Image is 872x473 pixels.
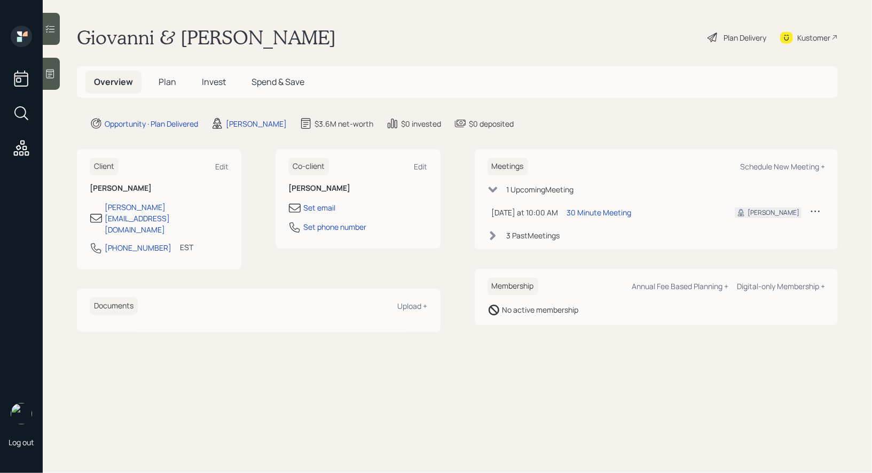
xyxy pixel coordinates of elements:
div: Plan Delivery [724,32,766,43]
h1: Giovanni & [PERSON_NAME] [77,26,336,49]
div: Set email [303,202,335,213]
div: Edit [414,161,428,172]
span: Invest [202,76,226,88]
h6: [PERSON_NAME] [90,184,229,193]
h6: Co-client [288,158,329,175]
h6: Meetings [488,158,528,175]
div: $0 deposited [469,118,514,129]
h6: Client [90,158,119,175]
div: Log out [9,437,34,447]
div: Annual Fee Based Planning + [632,281,728,291]
div: Upload + [398,301,428,311]
div: $3.6M net-worth [315,118,373,129]
div: 3 Past Meeting s [507,230,560,241]
div: Schedule New Meeting + [740,161,825,172]
div: Edit [215,161,229,172]
div: Set phone number [303,221,366,232]
span: Overview [94,76,133,88]
h6: Membership [488,277,538,295]
div: Kustomer [797,32,830,43]
div: No active membership [502,304,579,315]
div: [PERSON_NAME] [226,118,287,129]
div: [PHONE_NUMBER] [105,242,171,253]
div: [DATE] at 10:00 AM [492,207,559,218]
h6: Documents [90,297,138,315]
div: [PERSON_NAME] [748,208,799,218]
div: Opportunity · Plan Delivered [105,118,198,129]
img: treva-nostdahl-headshot.png [11,403,32,424]
div: 1 Upcoming Meeting [507,184,574,195]
span: Spend & Save [252,76,304,88]
div: Digital-only Membership + [737,281,825,291]
div: [PERSON_NAME][EMAIL_ADDRESS][DOMAIN_NAME] [105,201,229,235]
div: EST [180,242,193,253]
div: $0 invested [401,118,441,129]
div: 30 Minute Meeting [567,207,632,218]
span: Plan [159,76,176,88]
h6: [PERSON_NAME] [288,184,427,193]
